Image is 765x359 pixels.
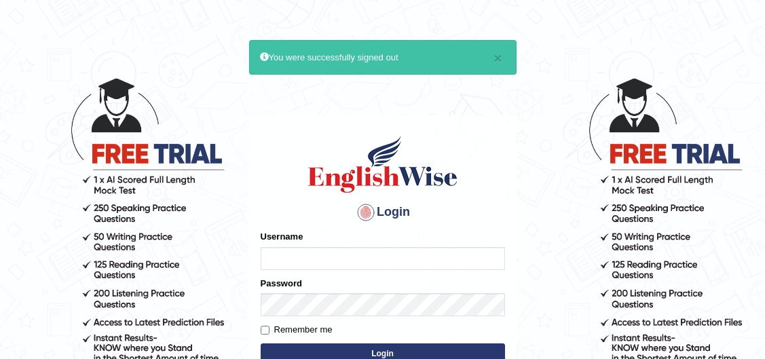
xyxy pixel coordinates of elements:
[261,202,505,223] h4: Login
[261,230,303,243] label: Username
[249,40,517,75] div: You were successfully signed out
[261,323,333,337] label: Remember me
[305,134,460,195] img: Logo of English Wise sign in for intelligent practice with AI
[261,277,302,290] label: Password
[493,51,502,65] button: ×
[261,326,269,335] input: Remember me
